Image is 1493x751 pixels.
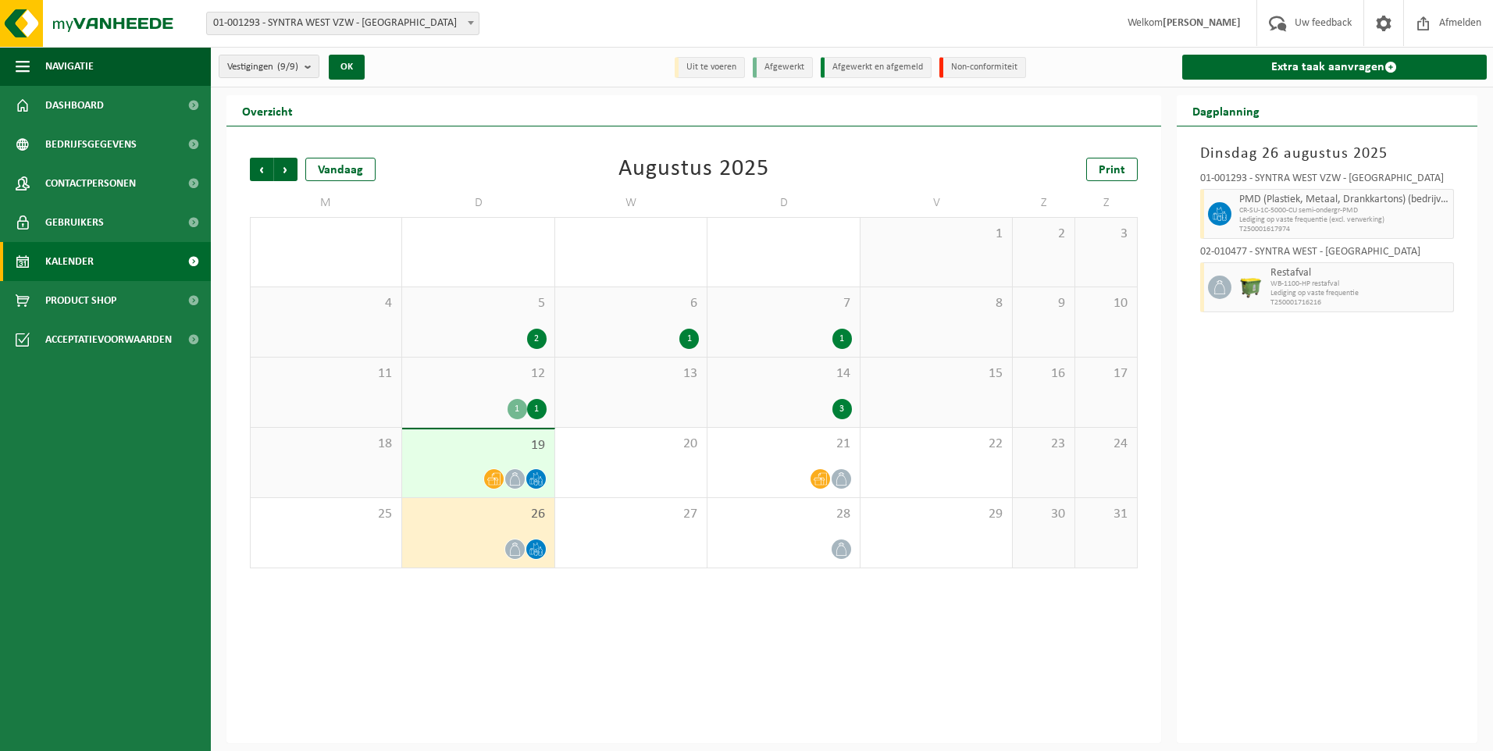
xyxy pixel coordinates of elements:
[410,437,546,454] span: 19
[1270,279,1450,289] span: WB-1100-HP restafval
[1086,158,1138,181] a: Print
[1021,226,1067,243] span: 2
[258,295,394,312] span: 4
[715,506,851,523] span: 28
[868,436,1004,453] span: 22
[305,158,376,181] div: Vandaag
[1182,55,1488,80] a: Extra taak aanvragen
[1075,189,1138,217] td: Z
[832,399,852,419] div: 3
[1021,506,1067,523] span: 30
[1239,194,1450,206] span: PMD (Plastiek, Metaal, Drankkartons) (bedrijven)
[1083,436,1129,453] span: 24
[45,47,94,86] span: Navigatie
[250,158,273,181] span: Vorige
[1083,365,1129,383] span: 17
[227,55,298,79] span: Vestigingen
[508,399,527,419] div: 1
[1239,276,1263,299] img: WB-1100-HPE-GN-50
[675,57,745,78] li: Uit te voeren
[226,95,308,126] h2: Overzicht
[1270,267,1450,279] span: Restafval
[45,320,172,359] span: Acceptatievoorwaarden
[45,125,137,164] span: Bedrijfsgegevens
[715,365,851,383] span: 14
[1083,506,1129,523] span: 31
[563,295,699,312] span: 6
[821,57,932,78] li: Afgewerkt en afgemeld
[868,295,1004,312] span: 8
[715,295,851,312] span: 7
[219,55,319,78] button: Vestigingen(9/9)
[868,506,1004,523] span: 29
[1177,95,1275,126] h2: Dagplanning
[45,164,136,203] span: Contactpersonen
[45,281,116,320] span: Product Shop
[527,399,547,419] div: 1
[753,57,813,78] li: Afgewerkt
[861,189,1013,217] td: V
[1083,226,1129,243] span: 3
[1270,289,1450,298] span: Lediging op vaste frequentie
[250,189,402,217] td: M
[1013,189,1075,217] td: Z
[45,86,104,125] span: Dashboard
[207,12,479,34] span: 01-001293 - SYNTRA WEST VZW - SINT-MICHIELS
[1163,17,1241,29] strong: [PERSON_NAME]
[1021,295,1067,312] span: 9
[868,226,1004,243] span: 1
[1239,215,1450,225] span: Lediging op vaste frequentie (excl. verwerking)
[258,436,394,453] span: 18
[410,365,546,383] span: 12
[679,329,699,349] div: 1
[868,365,1004,383] span: 15
[45,203,104,242] span: Gebruikers
[329,55,365,80] button: OK
[563,436,699,453] span: 20
[1021,436,1067,453] span: 23
[258,365,394,383] span: 11
[45,242,94,281] span: Kalender
[1200,173,1455,189] div: 01-001293 - SYNTRA WEST VZW - [GEOGRAPHIC_DATA]
[527,329,547,349] div: 2
[402,189,554,217] td: D
[939,57,1026,78] li: Non-conformiteit
[707,189,860,217] td: D
[1021,365,1067,383] span: 16
[274,158,298,181] span: Volgende
[1270,298,1450,308] span: T250001716216
[277,62,298,72] count: (9/9)
[410,506,546,523] span: 26
[555,189,707,217] td: W
[1239,206,1450,215] span: CR-SU-1C-5000-CU semi-ondergr-PMD
[1239,225,1450,234] span: T250001617974
[618,158,769,181] div: Augustus 2025
[258,506,394,523] span: 25
[563,506,699,523] span: 27
[1200,247,1455,262] div: 02-010477 - SYNTRA WEST - [GEOGRAPHIC_DATA]
[410,295,546,312] span: 5
[1200,142,1455,166] h3: Dinsdag 26 augustus 2025
[715,436,851,453] span: 21
[563,365,699,383] span: 13
[832,329,852,349] div: 1
[1083,295,1129,312] span: 10
[206,12,479,35] span: 01-001293 - SYNTRA WEST VZW - SINT-MICHIELS
[1099,164,1125,176] span: Print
